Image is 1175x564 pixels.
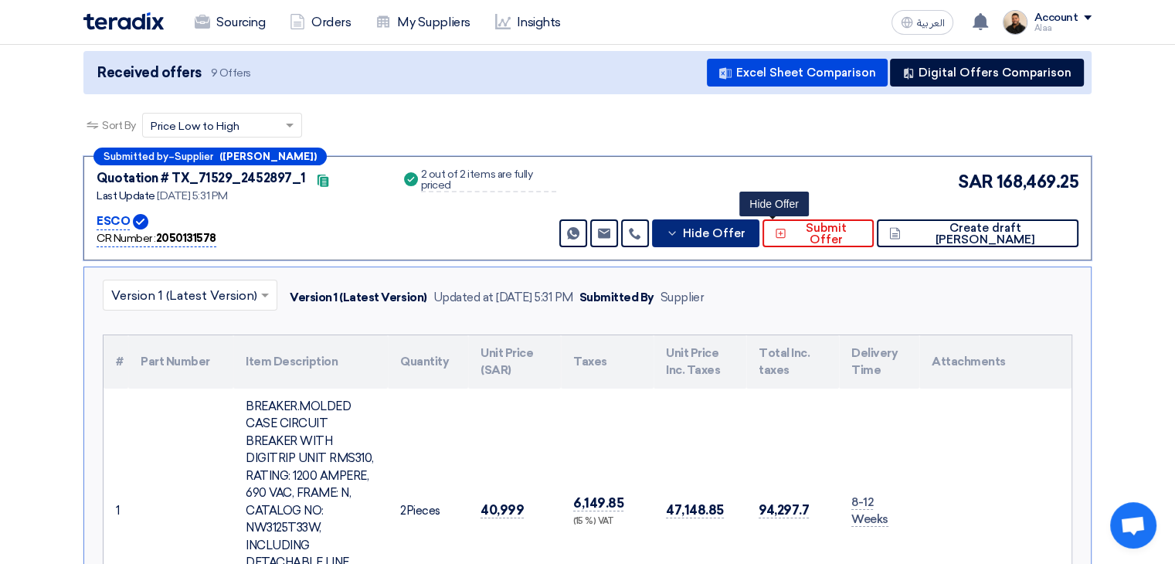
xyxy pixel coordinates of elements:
div: CR Number : [97,230,216,247]
div: Account [1034,12,1078,25]
span: Sort By [102,117,136,134]
span: Hide Offer [682,228,745,240]
button: Excel Sheet Comparison [707,59,888,87]
div: (15 %) VAT [573,515,641,528]
span: Last Update [97,189,155,202]
span: Submit Offer [790,223,861,246]
span: 94,297.7 [759,502,809,518]
span: 6,149.85 [573,495,623,511]
img: Verified Account [133,214,148,229]
div: Hide Offer [739,192,809,216]
div: Version 1 (Latest Version) [290,289,427,307]
b: ([PERSON_NAME]) [219,151,317,161]
th: Attachments [919,335,1071,389]
b: 2050131578 [156,232,216,245]
th: Total Inc. taxes [746,335,839,389]
div: Open chat [1110,502,1156,549]
div: 2 out of 2 items are fully priced [421,169,556,192]
th: Unit Price Inc. Taxes [654,335,746,389]
th: # [104,335,128,389]
span: SAR [958,169,993,195]
a: Sourcing [182,5,277,39]
span: Supplier [175,151,213,161]
th: Part Number [128,335,233,389]
th: Item Description [233,335,388,389]
button: Digital Offers Comparison [890,59,1084,87]
img: MAA_1717931611039.JPG [1003,10,1027,35]
button: Submit Offer [762,219,874,247]
span: Create draft [PERSON_NAME] [905,223,1066,246]
span: 40,999 [481,502,524,518]
span: Received offers [97,63,202,83]
button: Create draft [PERSON_NAME] [877,219,1078,247]
span: Submitted by [104,151,168,161]
a: My Suppliers [363,5,482,39]
div: Updated at [DATE] 5:31 PM [433,289,573,307]
button: Hide Offer [652,219,759,247]
span: 2 [400,504,406,518]
span: [DATE] 5:31 PM [157,189,227,202]
th: Unit Price (SAR) [468,335,561,389]
span: العربية [916,18,944,29]
span: 9 Offers [211,66,251,80]
div: Quotation # TX_71529_2452897_1 [97,169,306,188]
th: Taxes [561,335,654,389]
p: ESCO [97,212,130,231]
th: Quantity [388,335,468,389]
div: Submitted By [579,289,654,307]
a: Insights [483,5,573,39]
th: Delivery Time [839,335,919,389]
span: 8-12 Weeks [851,495,888,528]
div: Supplier [661,289,704,307]
a: Orders [277,5,363,39]
button: العربية [891,10,953,35]
div: Alaa [1034,24,1092,32]
span: 168,469.25 [997,169,1078,195]
img: Teradix logo [83,12,164,30]
span: Price Low to High [151,118,239,134]
div: – [93,148,327,165]
span: 47,148.85 [666,502,724,518]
